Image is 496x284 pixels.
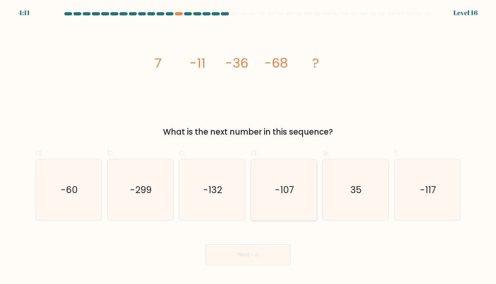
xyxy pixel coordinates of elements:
[61,184,78,196] text: -60
[18,8,30,18] div: 4:11
[225,54,248,72] tspan: -36
[130,184,152,196] text: -299
[453,8,478,18] div: Level 16
[264,54,288,72] tspan: -68
[322,146,330,159] span: e.
[203,184,222,196] text: -132
[179,146,186,159] span: c.
[275,184,294,196] text: -107
[35,146,43,159] span: a.
[39,126,457,138] div: What is the next number in this sequence?
[420,184,436,196] text: -117
[312,54,319,72] tspan: ?
[394,146,399,159] span: f.
[155,54,162,72] tspan: 7
[251,146,258,159] span: d.
[351,184,362,196] text: 35
[107,146,115,159] span: b.
[205,244,291,265] button: Next
[190,54,205,72] tspan: -11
